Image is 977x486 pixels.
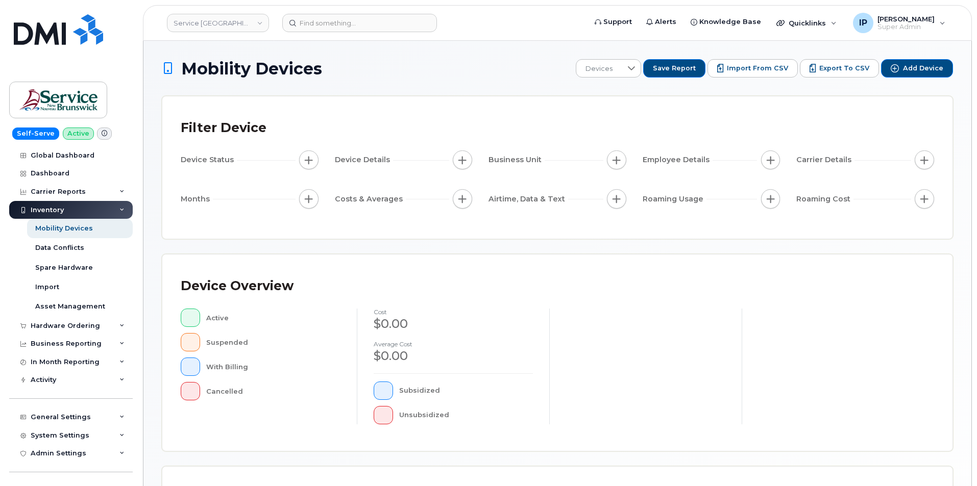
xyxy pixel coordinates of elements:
div: Filter Device [181,115,266,141]
button: Import from CSV [707,59,798,78]
button: Add Device [881,59,953,78]
h4: Average cost [374,341,533,347]
button: Export to CSV [800,59,879,78]
span: Import from CSV [727,64,788,73]
button: Save Report [643,59,705,78]
div: Subsidized [399,381,533,400]
div: Suspended [206,333,341,351]
div: Active [206,309,341,327]
span: Carrier Details [796,155,854,165]
span: Roaming Usage [643,194,706,204]
div: Unsubsidized [399,406,533,424]
div: Device Overview [181,273,294,299]
span: Months [181,194,213,204]
span: Device Status [181,155,237,165]
span: Device Details [335,155,393,165]
span: Employee Details [643,155,713,165]
span: Costs & Averages [335,194,406,204]
span: Roaming Cost [796,194,853,204]
div: $0.00 [374,347,533,365]
span: Save Report [653,64,696,73]
span: Export to CSV [819,64,869,73]
span: Business Unit [488,155,545,165]
span: Mobility Devices [181,60,322,78]
div: Cancelled [206,382,341,400]
span: Airtime, Data & Text [488,194,568,204]
h4: cost [374,309,533,315]
span: Devices [576,60,622,78]
div: $0.00 [374,315,533,332]
span: Add Device [903,64,943,73]
div: With Billing [206,357,341,376]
